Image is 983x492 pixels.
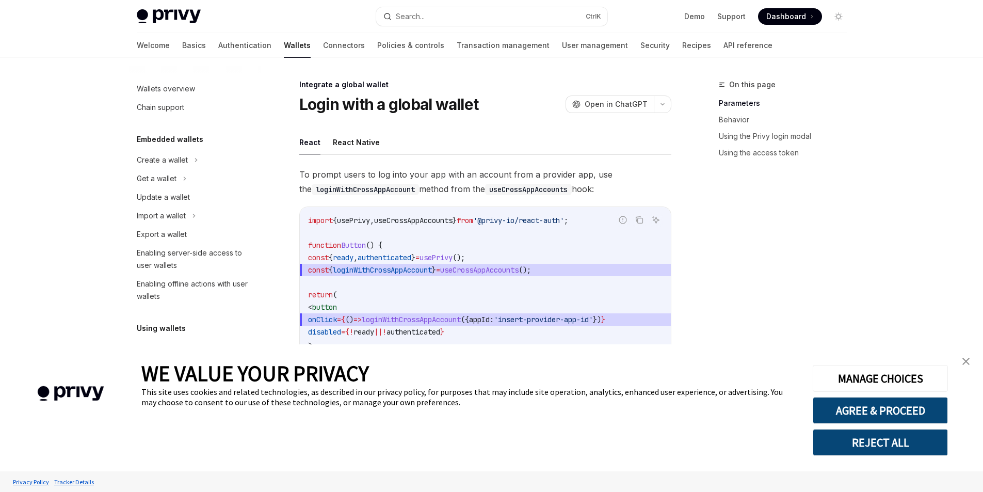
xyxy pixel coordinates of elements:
span: useCrossAppAccounts [374,216,453,225]
a: Export a wallet [128,225,261,244]
div: Import a wallet [137,210,186,222]
a: Enabling offline actions with user wallets [128,275,261,306]
span: from [457,216,473,225]
a: Update a wallet [128,188,261,207]
button: Search...CtrlK [376,7,607,26]
span: usePrivy [337,216,370,225]
span: ( [333,290,337,299]
button: Copy the contents from the code block [633,213,646,227]
div: Integrate a global wallet [299,80,671,90]
div: Wallets overview [137,83,195,95]
div: Enabling offline actions with user wallets [137,278,254,303]
span: , [353,253,358,262]
span: = [337,315,341,324]
span: ! [349,327,353,337]
a: Dashboard [758,8,822,25]
button: AGREE & PROCEED [813,397,948,424]
div: Search... [396,10,425,23]
span: (); [453,253,465,262]
span: { [333,216,337,225]
span: ! [382,327,386,337]
span: To prompt users to log into your app with an account from a provider app, use the method from the... [299,167,671,196]
button: Get a wallet [128,169,261,188]
button: Open in ChatGPT [566,96,654,113]
span: authenticated [386,327,440,337]
div: Get a wallet [137,172,176,185]
span: => [353,315,362,324]
img: close banner [962,358,970,365]
a: Using the access token [719,145,855,161]
a: Tracker Details [52,473,96,491]
button: Create a wallet [128,151,261,169]
span: useCrossAppAccounts [440,265,519,275]
button: Import a wallet [128,207,261,225]
span: onClick [308,315,337,324]
span: } [411,253,415,262]
span: return [308,290,333,299]
h1: Login with a global wallet [299,95,479,114]
a: Support [717,11,746,22]
span: Dashboard [766,11,806,22]
a: Connectors [323,33,365,58]
button: MANAGE CHOICES [813,365,948,392]
span: appId: [469,315,494,324]
span: (); [519,265,531,275]
a: Basics [182,33,206,58]
button: React [299,130,320,154]
span: const [308,253,329,262]
button: Toggle dark mode [830,8,847,25]
div: Create a wallet [137,154,188,166]
span: > [308,340,312,349]
span: = [341,327,345,337]
span: Ctrl K [586,12,601,21]
img: light logo [137,9,201,24]
a: Privacy Policy [10,473,52,491]
span: loginWithCrossAppAccount [362,315,461,324]
code: loginWithCrossAppAccount [312,184,419,195]
h5: Embedded wallets [137,133,203,146]
a: Demo [684,11,705,22]
span: } [432,265,436,275]
div: Export a wallet [137,228,187,241]
div: Update a wallet [137,191,190,203]
span: } [453,216,457,225]
span: ready [333,253,353,262]
span: () [345,315,353,324]
div: Enabling server-side access to user wallets [137,247,254,272]
a: Transaction management [457,33,550,58]
div: Chain support [137,101,184,114]
button: Ask AI [649,213,663,227]
span: const [308,265,329,275]
a: Security [640,33,670,58]
span: || [374,327,382,337]
div: Ethereum [137,343,169,355]
span: ready [353,327,374,337]
span: < [308,303,312,312]
span: 'insert-provider-app-id' [494,315,593,324]
span: WE VALUE YOUR PRIVACY [141,360,369,387]
span: }) [593,315,601,324]
span: { [329,265,333,275]
button: React Native [333,130,380,154]
span: import [308,216,333,225]
span: = [415,253,420,262]
span: disabled [308,327,341,337]
a: User management [562,33,628,58]
a: Using the Privy login modal [719,128,855,145]
code: useCrossAppAccounts [485,184,572,195]
span: authenticated [358,253,411,262]
button: REJECT ALL [813,429,948,456]
span: = [436,265,440,275]
span: ; [564,216,568,225]
span: loginWithCrossAppAccount [333,265,432,275]
span: () { [366,241,382,250]
button: Report incorrect code [616,213,630,227]
a: API reference [723,33,772,58]
a: Behavior [719,112,855,128]
span: , [370,216,374,225]
a: Wallets overview [128,80,261,98]
span: button [312,303,337,312]
span: { [329,253,333,262]
div: This site uses cookies and related technologies, as described in our privacy policy, for purposes... [141,387,797,407]
span: Open in ChatGPT [585,99,648,109]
